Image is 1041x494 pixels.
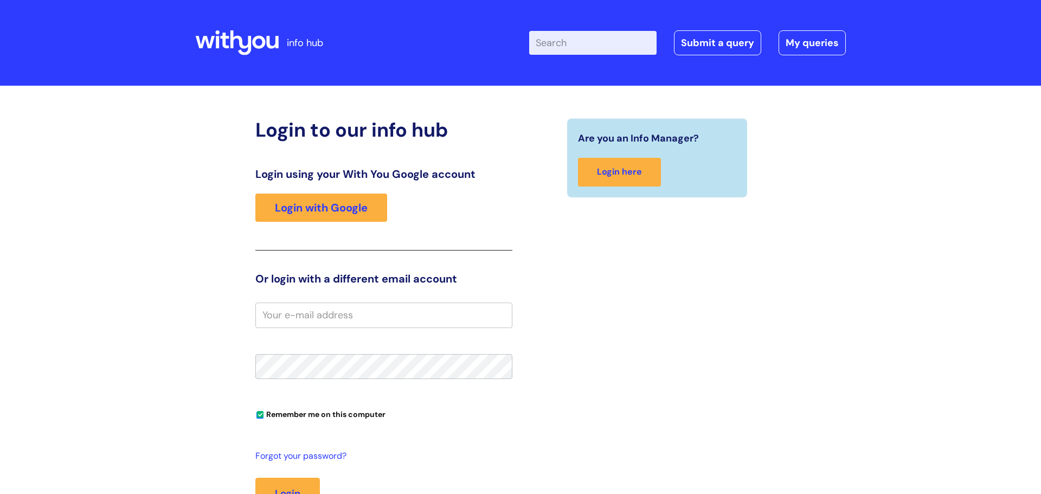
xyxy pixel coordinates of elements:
span: Are you an Info Manager? [578,130,699,147]
a: Forgot your password? [255,448,507,464]
a: Login here [578,158,661,187]
input: Search [529,31,657,55]
input: Your e-mail address [255,303,512,328]
div: You can uncheck this option if you're logging in from a shared device [255,405,512,422]
a: Submit a query [674,30,761,55]
input: Remember me on this computer [256,412,264,419]
h3: Or login with a different email account [255,272,512,285]
p: info hub [287,34,323,52]
label: Remember me on this computer [255,407,385,419]
a: My queries [779,30,846,55]
h3: Login using your With You Google account [255,168,512,181]
a: Login with Google [255,194,387,222]
h2: Login to our info hub [255,118,512,142]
